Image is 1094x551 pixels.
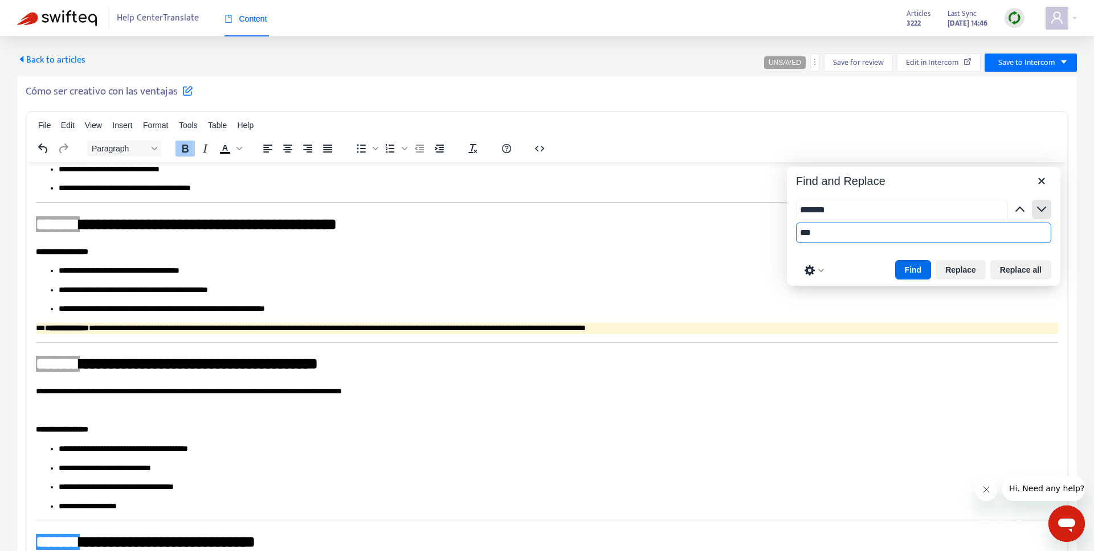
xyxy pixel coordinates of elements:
button: Replace all [990,260,1051,279]
button: Preferences [801,262,828,278]
button: Justify [318,141,337,157]
span: Save for review [833,56,884,69]
button: Clear formatting [463,141,483,157]
button: Replace [936,260,986,279]
span: Articles [907,7,930,20]
button: Next [1032,200,1051,219]
span: Edit [61,121,75,130]
span: Insert [112,121,132,130]
span: View [85,121,102,130]
img: Swifteq [17,10,97,26]
span: caret-left [17,55,26,64]
button: Block Paragraph [87,141,161,157]
span: more [811,58,819,66]
button: Bold [175,141,195,157]
iframe: Close message [975,478,998,501]
span: Back to articles [17,52,85,68]
span: Last Sync [948,7,977,20]
button: Previous [1010,200,1030,219]
button: Align right [298,141,317,157]
div: Bullet list [352,141,380,157]
button: Align center [278,141,297,157]
span: Tools [179,121,198,130]
iframe: Button to launch messaging window [1048,505,1085,542]
span: Paragraph [92,144,148,153]
button: Help [497,141,516,157]
span: Help [237,121,254,130]
strong: [DATE] 14:46 [948,17,987,30]
button: Edit in Intercom [897,54,981,72]
span: caret-down [1060,58,1068,66]
span: Help Center Translate [117,7,199,29]
strong: 3222 [907,17,921,30]
span: File [38,121,51,130]
button: Decrease indent [410,141,429,157]
iframe: Message from company [1002,476,1085,501]
button: Save to Intercomcaret-down [985,54,1077,72]
div: Text color Black [215,141,244,157]
span: Content [224,14,267,23]
button: Align left [258,141,277,157]
button: Italic [195,141,215,157]
button: Save for review [824,54,893,72]
span: book [224,15,232,23]
h5: Cómo ser creativo con las ventajas [26,85,193,98]
img: sync.dc5367851b00ba804db3.png [1007,11,1022,25]
button: Redo [54,141,73,157]
span: Format [143,121,168,130]
span: UNSAVED [769,59,801,67]
span: Table [208,121,227,130]
button: more [810,54,819,72]
button: Increase indent [430,141,449,157]
div: Numbered list [381,141,409,157]
button: Undo [34,141,53,157]
span: user [1050,11,1064,24]
iframe: Rich Text Area [27,162,1067,551]
span: Edit in Intercom [906,56,959,69]
button: Find [895,260,932,279]
span: Save to Intercom [998,56,1055,69]
button: Close [1032,171,1051,191]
